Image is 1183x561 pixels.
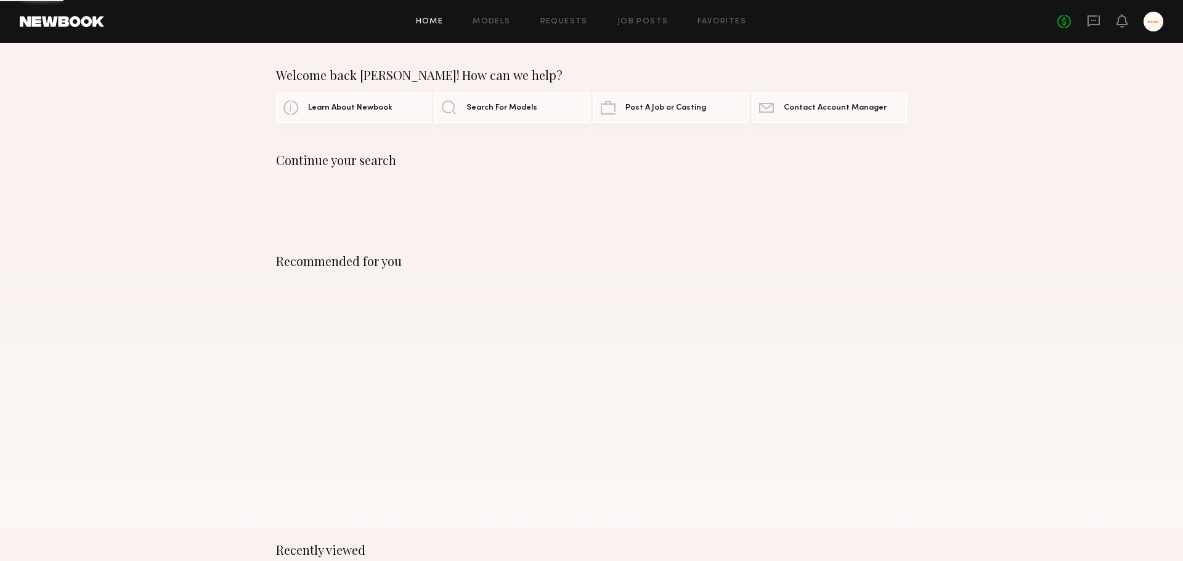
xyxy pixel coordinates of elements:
a: Contact Account Manager [752,92,907,123]
a: Search For Models [434,92,590,123]
span: Contact Account Manager [784,104,887,112]
span: Learn About Newbook [308,104,392,112]
a: Job Posts [617,18,669,26]
div: Continue your search [276,153,907,167]
a: Post A Job or Casting [593,92,749,123]
a: S [1144,12,1163,31]
a: Models [473,18,510,26]
a: Learn About Newbook [276,92,431,123]
div: Recommended for you [276,254,907,268]
div: Welcome back [PERSON_NAME]! How can we help? [276,68,907,83]
a: Favorites [697,18,746,26]
span: Search For Models [466,104,537,112]
a: Home [416,18,444,26]
a: Requests [540,18,588,26]
span: Post A Job or Casting [625,104,706,112]
div: Recently viewed [276,543,907,557]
